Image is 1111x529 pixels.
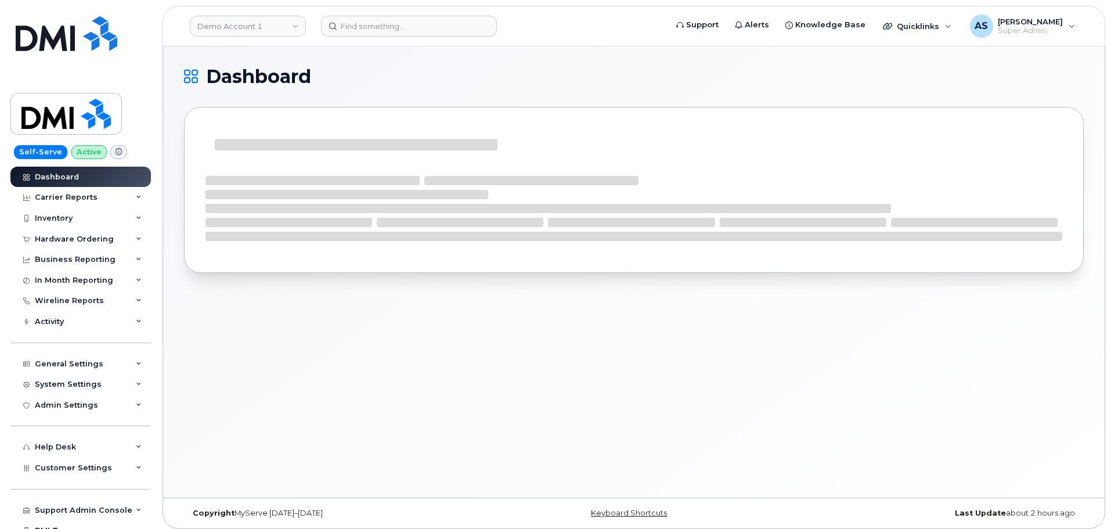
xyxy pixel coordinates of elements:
a: Keyboard Shortcuts [591,509,667,517]
strong: Copyright [193,509,235,517]
strong: Last Update [955,509,1006,517]
span: Dashboard [206,68,311,85]
div: about 2 hours ago [784,509,1084,518]
div: MyServe [DATE]–[DATE] [184,509,484,518]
